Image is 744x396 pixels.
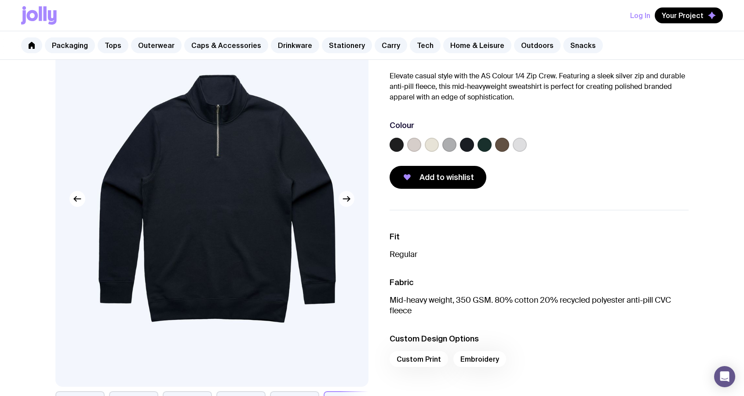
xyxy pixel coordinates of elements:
button: Add to wishlist [390,166,486,189]
a: Snacks [563,37,603,53]
p: Regular [390,249,689,260]
button: Log In [630,7,650,23]
a: Caps & Accessories [184,37,268,53]
a: Outdoors [514,37,561,53]
h3: Fabric [390,277,689,288]
p: Elevate casual style with the AS Colour 1/4 Zip Crew. Featuring a sleek silver zip and durable an... [390,71,689,103]
h3: Fit [390,231,689,242]
h3: Custom Design Options [390,334,689,344]
a: Packaging [45,37,95,53]
span: Your Project [662,11,704,20]
a: Drinkware [271,37,319,53]
a: Carry [375,37,407,53]
a: Stationery [322,37,372,53]
a: Tech [410,37,441,53]
a: Outerwear [131,37,182,53]
span: Add to wishlist [419,172,474,183]
a: Home & Leisure [443,37,511,53]
p: Mid-heavy weight, 350 GSM. 80% cotton 20% recycled polyester anti-pill CVC fleece [390,295,689,316]
div: Open Intercom Messenger [714,366,735,387]
button: Your Project [655,7,723,23]
a: Tops [98,37,128,53]
h3: Colour [390,120,414,131]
